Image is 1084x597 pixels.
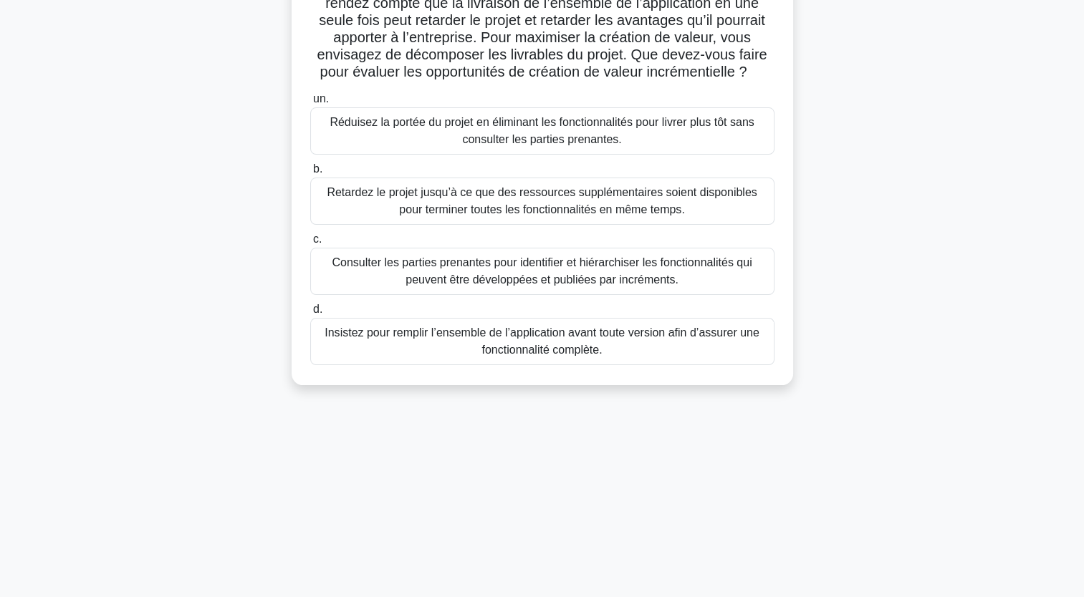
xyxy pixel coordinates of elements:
[313,233,322,245] span: c.
[310,107,774,155] div: Réduisez la portée du projet en éliminant les fonctionnalités pour livrer plus tôt sans consulter...
[310,178,774,225] div: Retardez le projet jusqu’à ce que des ressources supplémentaires soient disponibles pour terminer...
[313,162,322,175] span: b.
[310,318,774,365] div: Insistez pour remplir l’ensemble de l’application avant toute version afin d’assurer une fonction...
[313,92,329,105] span: un.
[313,303,322,315] span: d.
[310,248,774,295] div: Consulter les parties prenantes pour identifier et hiérarchiser les fonctionnalités qui peuvent ê...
